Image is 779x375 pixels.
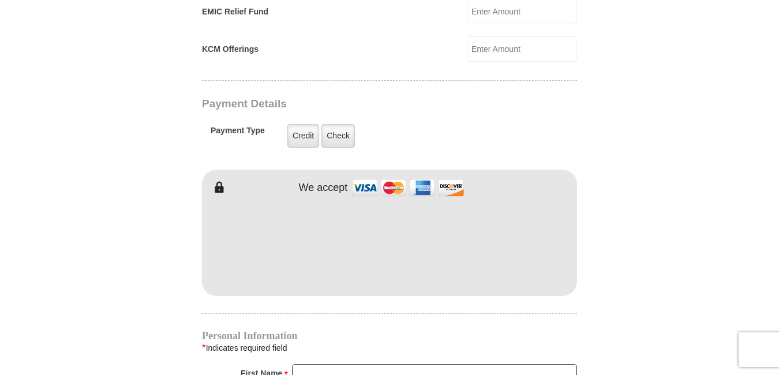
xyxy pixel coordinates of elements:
label: KCM Offerings [202,43,259,55]
h4: Personal Information [202,331,577,340]
input: Enter Amount [467,36,577,62]
label: Credit [287,124,319,148]
h3: Payment Details [202,97,496,111]
h4: We accept [299,182,348,194]
label: EMIC Relief Fund [202,6,268,18]
label: Check [321,124,355,148]
img: credit cards accepted [350,175,466,200]
h5: Payment Type [211,126,265,141]
div: Indicates required field [202,340,577,355]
